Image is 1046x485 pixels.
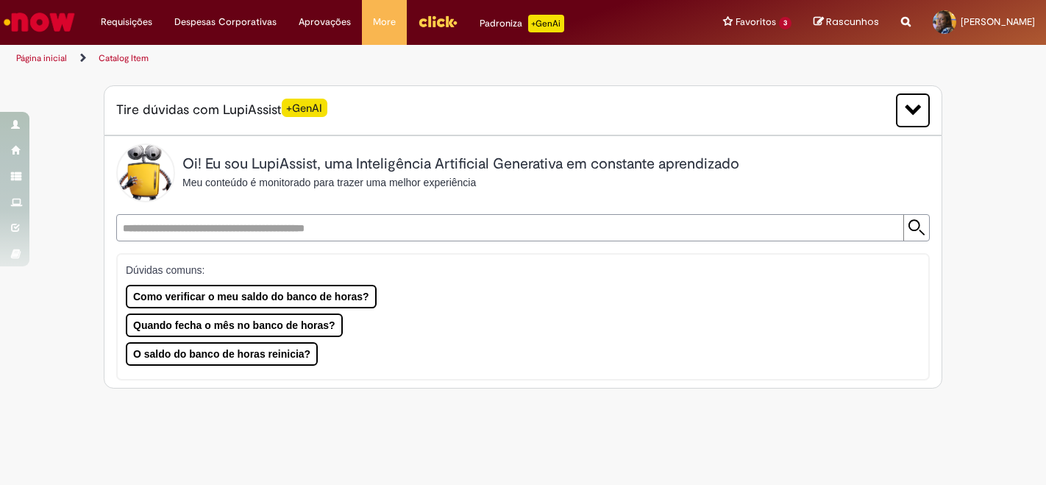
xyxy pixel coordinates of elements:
[101,15,152,29] span: Requisições
[126,342,318,366] button: O saldo do banco de horas reinicia?
[174,15,277,29] span: Despesas Corporativas
[736,15,776,29] span: Favoritos
[480,15,564,32] div: Padroniza
[126,285,377,308] button: Como verificar o meu saldo do banco de horas?
[814,15,879,29] a: Rascunhos
[116,144,175,202] img: Lupi
[826,15,879,29] span: Rascunhos
[779,17,791,29] span: 3
[182,156,739,172] h2: Oi! Eu sou LupiAssist, uma Inteligência Artificial Generativa em constante aprendizado
[99,52,149,64] a: Catalog Item
[182,177,476,188] span: Meu conteúdo é monitorado para trazer uma melhor experiência
[126,263,908,277] p: Dúvidas comuns:
[16,52,67,64] a: Página inicial
[961,15,1035,28] span: [PERSON_NAME]
[299,15,351,29] span: Aprovações
[282,99,327,117] span: +GenAI
[418,10,458,32] img: click_logo_yellow_360x200.png
[11,45,686,72] ul: Trilhas de página
[373,15,396,29] span: More
[116,101,327,119] span: Tire dúvidas com LupiAssist
[1,7,77,37] img: ServiceNow
[126,314,343,337] button: Quando fecha o mês no banco de horas?
[903,215,929,241] input: Submit
[528,15,564,32] p: +GenAi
